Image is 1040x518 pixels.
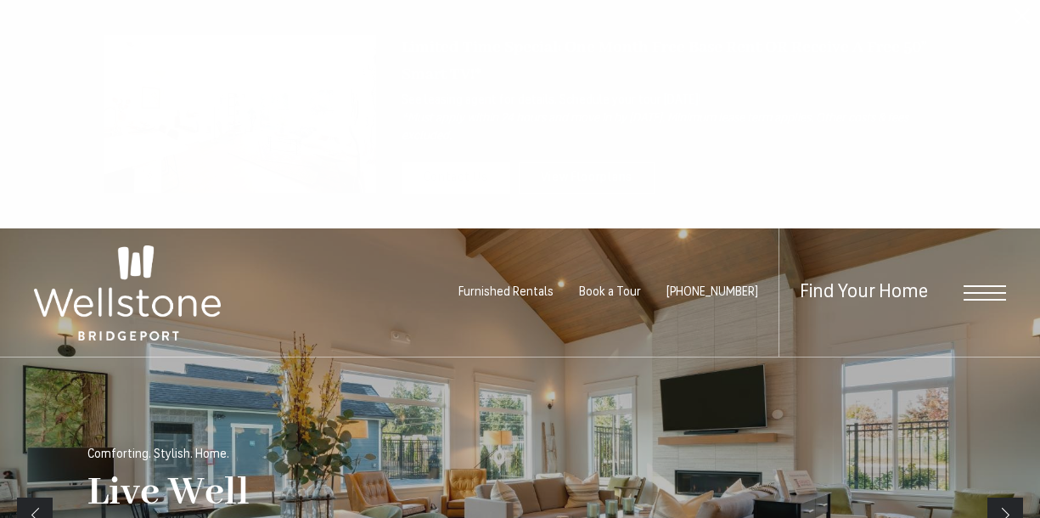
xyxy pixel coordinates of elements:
a: Book a Tour [579,286,641,299]
span: [PHONE_NUMBER] [666,286,758,299]
button: Open Menu [964,285,1006,301]
a: View Floorplans [519,162,655,194]
p: See leasing agent for details. Schedule your tour [DATE]! [402,92,936,145]
p: Live Well [87,470,250,518]
a: Furnished Rentals [458,286,554,299]
img: Wellstone [34,245,221,341]
div: Limited Time Special: One Month Free Base Rent OR Receive A Free 50” Smart TV!* [402,34,936,87]
a: Find Your Home [800,283,928,302]
p: Comforting. Stylish. Home. [87,448,229,461]
a: Call us at (253) 400-3144 [666,286,758,299]
img: Settle into comfort at Wellstone [104,35,376,194]
a: Contact Us [402,162,510,194]
i: *Must apply within 24 hours and move in by [DATE]. Minimum lease term applies. Other costs & fees... [402,112,908,143]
